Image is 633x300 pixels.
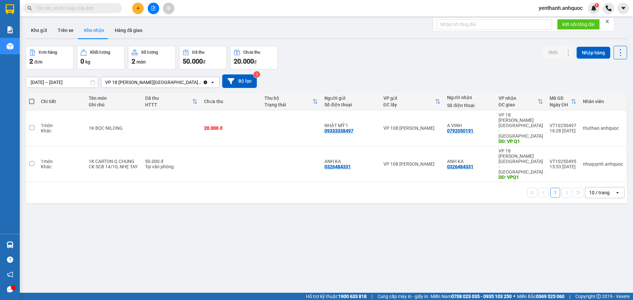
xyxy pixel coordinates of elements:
div: 20.000 đ [204,125,257,131]
button: Kho gửi [26,22,52,38]
span: Miền Bắc [517,293,564,300]
sup: 3 [254,71,260,78]
div: Số điện thoại [447,103,492,108]
div: ĐC lấy [383,102,436,107]
div: ANH KA [324,159,377,164]
div: 16:28 [DATE] [550,128,576,133]
svg: open [615,190,620,195]
div: 15:53 [DATE] [550,164,576,169]
div: Chưa thu [243,50,260,55]
span: 2 [132,57,135,65]
img: warehouse-icon [7,43,14,50]
img: warehouse-icon [7,241,14,248]
strong: 0369 525 060 [536,294,564,299]
div: VP gửi [383,95,436,101]
span: search [27,6,32,11]
div: 0792050191 [447,128,473,133]
th: Toggle SortBy [546,93,580,110]
div: 0326484331 [324,164,351,169]
button: Trên xe [52,22,79,38]
span: đ [254,59,256,65]
span: caret-down [620,5,626,11]
img: solution-icon [7,26,14,33]
button: 1 [550,188,560,198]
button: file-add [148,3,159,14]
div: Ghi chú [89,102,138,107]
button: Đã thu50.000đ [179,46,227,69]
span: question-circle [7,257,13,263]
span: Kết nối tổng đài [562,21,594,28]
span: món [136,59,146,65]
span: ⚪️ [513,295,515,298]
div: VT10250497 [550,123,576,128]
button: Số lượng2món [128,46,176,69]
div: HTTT [145,102,192,107]
div: Chi tiết [41,99,82,104]
div: Số điện thoại [324,102,377,107]
button: Đơn hàng2đơn [26,46,74,69]
button: plus [132,3,144,14]
span: Miền Nam [431,293,512,300]
div: 1K CARTON Q.CHUNG [89,159,138,164]
button: SMS [543,46,563,58]
div: Thu hộ [264,95,313,101]
div: ANH KA [447,159,492,164]
div: DĐ: VP Q1 [498,139,543,144]
div: ĐC giao [498,102,538,107]
button: aim [163,3,174,14]
span: yenthanh.anhquoc [533,4,588,12]
div: Số lượng [141,50,158,55]
img: icon-new-feature [591,5,597,11]
button: Khối lượng0kg [77,46,125,69]
div: Khác [41,128,82,133]
span: 0 [80,57,84,65]
div: Trạng thái [264,102,313,107]
span: Hỗ trợ kỹ thuật: [306,293,367,300]
div: VP 18 [PERSON_NAME][GEOGRAPHIC_DATA] - [GEOGRAPHIC_DATA] [498,112,543,139]
button: caret-down [618,3,629,14]
div: Chưa thu [204,99,257,104]
div: VP 108 [PERSON_NAME] [383,125,441,131]
div: VP nhận [498,95,538,101]
strong: 1900 633 818 [338,294,367,299]
span: copyright [596,294,601,299]
input: Tìm tên, số ĐT hoặc mã đơn [36,5,114,12]
button: Hàng đã giao [109,22,148,38]
img: logo-vxr [6,4,14,14]
div: Đơn hàng [39,50,57,55]
span: notification [7,271,13,278]
span: plus [136,6,140,11]
div: nhuquynh.anhquoc [583,161,623,167]
span: 2 [29,57,33,65]
span: | [372,293,373,300]
input: Selected VP 18 Nguyễn Thái Bình - Quận 1. [202,79,203,86]
input: Select a date range. [26,77,98,88]
div: Đã thu [192,50,204,55]
button: Bộ lọc [222,74,257,88]
div: 1K BỌC NILONG [89,125,138,131]
strong: 0708 023 035 - 0935 103 250 [451,294,512,299]
div: 09333338497 [324,128,353,133]
span: đơn [34,59,43,65]
svg: Clear value [203,80,208,85]
div: Tên món [89,95,138,101]
div: DĐ: VPQ1 [498,175,543,180]
div: NHẬT MỸ 1 [324,123,377,128]
button: Kết nối tổng đài [557,19,600,30]
div: 50.000 đ [145,159,197,164]
button: Chưa thu20.000đ [230,46,278,69]
img: phone-icon [606,5,612,11]
span: Cung cấp máy in - giấy in: [377,293,429,300]
div: CK SCB 14/10, NHẸ TAY [89,164,138,169]
span: kg [85,59,90,65]
div: 0326484331 [447,164,473,169]
div: Người nhận [447,95,492,100]
button: Kho nhận [79,22,109,38]
span: file-add [151,6,156,11]
th: Toggle SortBy [495,93,546,110]
span: đ [203,59,205,65]
span: aim [166,6,171,11]
span: 1 [595,3,598,8]
div: VP 18 [PERSON_NAME][GEOGRAPHIC_DATA] - [GEOGRAPHIC_DATA] [498,148,543,175]
span: 20.000 [234,57,254,65]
